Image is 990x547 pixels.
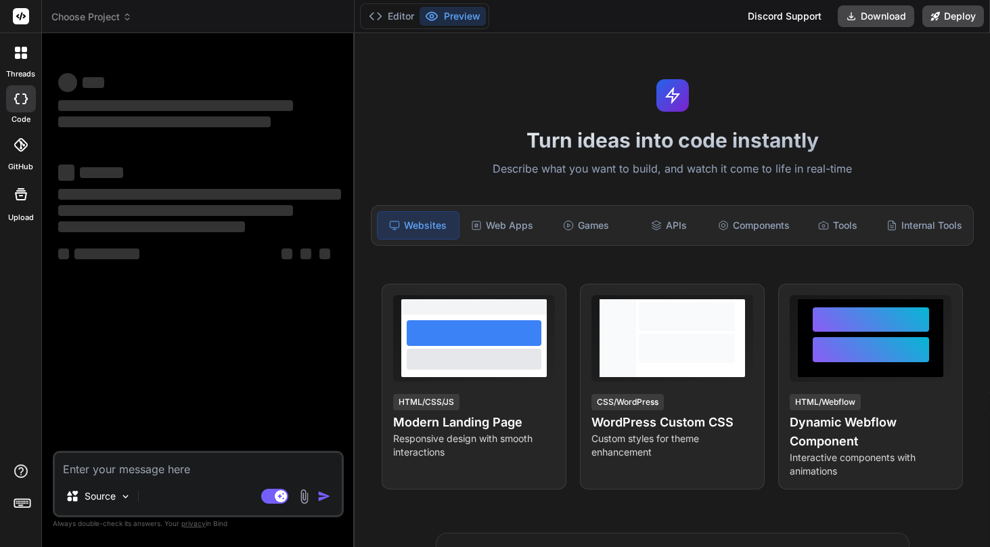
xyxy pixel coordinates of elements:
[393,413,555,432] h4: Modern Landing Page
[8,161,33,173] label: GitHub
[790,394,861,410] div: HTML/Webflow
[51,10,132,24] span: Choose Project
[58,73,77,92] span: ‌
[591,413,753,432] h4: WordPress Custom CSS
[629,211,709,240] div: APIs
[317,489,331,503] img: icon
[58,116,271,127] span: ‌
[591,394,664,410] div: CSS/WordPress
[363,128,982,152] h1: Turn ideas into code instantly
[591,432,753,459] p: Custom styles for theme enhancement
[545,211,626,240] div: Games
[58,205,293,216] span: ‌
[798,211,878,240] div: Tools
[363,7,420,26] button: Editor
[53,517,344,530] p: Always double-check its answers. Your in Bind
[377,211,459,240] div: Websites
[296,489,312,504] img: attachment
[300,248,311,259] span: ‌
[6,68,35,80] label: threads
[83,77,104,88] span: ‌
[838,5,914,27] button: Download
[58,221,245,232] span: ‌
[319,248,330,259] span: ‌
[85,489,116,503] p: Source
[790,413,951,451] h4: Dynamic Webflow Component
[922,5,984,27] button: Deploy
[393,394,459,410] div: HTML/CSS/JS
[58,189,341,200] span: ‌
[740,5,830,27] div: Discord Support
[58,165,74,181] span: ‌
[713,211,795,240] div: Components
[8,212,34,223] label: Upload
[282,248,292,259] span: ‌
[393,432,555,459] p: Responsive design with smooth interactions
[881,211,968,240] div: Internal Tools
[58,248,69,259] span: ‌
[12,114,30,125] label: code
[363,160,982,178] p: Describe what you want to build, and watch it come to life in real-time
[74,248,139,259] span: ‌
[58,100,293,111] span: ‌
[80,167,123,178] span: ‌
[55,453,342,477] textarea: To enrich screen reader interactions, please activate Accessibility in Grammarly extension settings
[181,519,206,527] span: privacy
[790,451,951,478] p: Interactive components with animations
[120,491,131,502] img: Pick Models
[420,7,486,26] button: Preview
[462,211,543,240] div: Web Apps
